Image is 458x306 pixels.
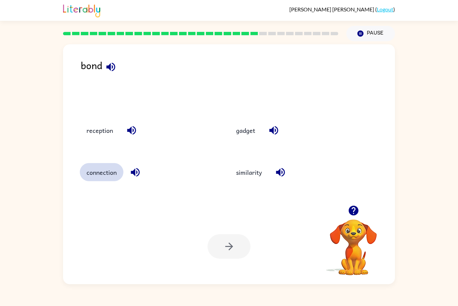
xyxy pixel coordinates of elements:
button: connection [80,163,123,181]
button: reception [80,121,120,139]
a: Logout [377,6,393,12]
span: [PERSON_NAME] [PERSON_NAME] [289,6,375,12]
button: gadget [229,121,262,139]
button: Pause [346,26,395,41]
img: Literably [63,3,100,17]
video: Your browser must support playing .mp4 files to use Literably. Please try using another browser. [320,209,387,276]
div: ( ) [289,6,395,12]
button: similarity [229,163,269,181]
div: bond [81,58,395,108]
